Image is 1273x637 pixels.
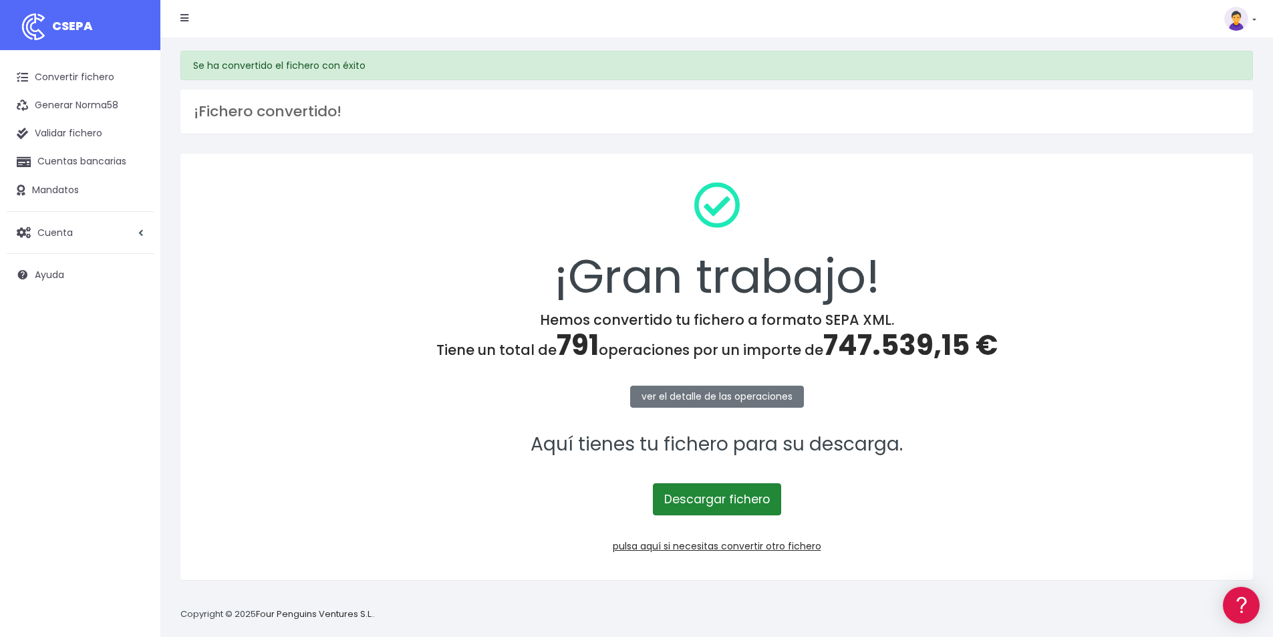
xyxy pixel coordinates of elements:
[13,231,254,252] a: Perfiles de empresas
[198,311,1236,362] h4: Hemos convertido tu fichero a formato SEPA XML. Tiene un total de operaciones por un importe de
[35,268,64,281] span: Ayuda
[7,148,154,176] a: Cuentas bancarias
[7,176,154,205] a: Mandatos
[7,92,154,120] a: Generar Norma58
[13,169,254,190] a: Formatos
[198,430,1236,460] p: Aquí tienes tu fichero para su descarga.
[13,321,254,334] div: Programadores
[1224,7,1248,31] img: profile
[823,326,998,365] span: 747.539,15 €
[256,608,373,620] a: Four Penguins Ventures S.L.
[7,219,154,247] a: Cuenta
[13,211,254,231] a: Videotutoriales
[630,386,804,408] a: ver el detalle de las operaciones
[13,93,254,106] div: Información general
[13,114,254,134] a: Información general
[198,171,1236,311] div: ¡Gran trabajo!
[13,190,254,211] a: Problemas habituales
[184,385,257,398] a: POWERED BY ENCHANT
[557,326,599,365] span: 791
[194,103,1240,120] h3: ¡Fichero convertido!
[7,63,154,92] a: Convertir fichero
[13,358,254,381] button: Contáctanos
[7,261,154,289] a: Ayuda
[52,17,93,34] span: CSEPA
[13,287,254,307] a: General
[613,539,821,553] a: pulsa aquí si necesitas convertir otro fichero
[180,608,375,622] p: Copyright © 2025 .
[180,51,1253,80] div: Se ha convertido el fichero con éxito
[13,148,254,160] div: Convertir ficheros
[7,120,154,148] a: Validar fichero
[37,225,73,239] span: Cuenta
[13,342,254,362] a: API
[653,483,781,515] a: Descargar fichero
[13,265,254,278] div: Facturación
[17,10,50,43] img: logo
